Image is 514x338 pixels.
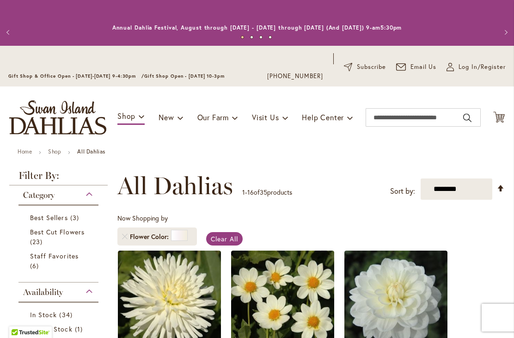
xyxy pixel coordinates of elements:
strong: Filter By: [9,171,108,185]
span: 3 [70,213,81,222]
button: 4 of 4 [269,36,272,39]
a: store logo [9,100,106,135]
span: Category [23,190,55,200]
a: In Stock 34 [30,310,89,320]
a: Home [18,148,32,155]
a: Staff Favorites [30,251,89,270]
span: 6 [30,261,41,270]
span: 1 [242,188,245,197]
span: Best Sellers [30,213,68,222]
span: Gift Shop Open - [DATE] 10-3pm [144,73,225,79]
span: Flower Color [130,232,171,241]
span: Staff Favorites [30,252,79,260]
span: New [159,112,174,122]
label: Sort by: [390,183,415,200]
span: Gift Shop & Office Open - [DATE]-[DATE] 9-4:30pm / [8,73,144,79]
a: Shop [48,148,61,155]
a: Remove Flower Color White/Cream [122,234,128,240]
span: Best Cut Flowers [30,227,85,236]
button: Next [496,23,514,42]
span: 34 [59,310,74,320]
iframe: Launch Accessibility Center [7,305,33,331]
span: 23 [30,237,45,246]
span: Help Center [302,112,344,122]
a: Best Cut Flowers [30,227,89,246]
span: All Dahlias [117,172,233,200]
button: 1 of 4 [241,36,244,39]
span: Clear All [211,234,238,243]
span: 1 [75,324,85,334]
span: Shop [117,111,135,121]
a: Clear All [206,232,243,246]
button: 2 of 4 [250,36,253,39]
button: 3 of 4 [259,36,263,39]
a: [PHONE_NUMBER] [267,72,323,81]
span: Log In/Register [459,62,506,72]
span: Our Farm [197,112,229,122]
span: 35 [260,188,267,197]
a: Subscribe [344,62,386,72]
strong: All Dahlias [77,148,105,155]
a: Out of Stock 1 [30,324,89,334]
span: 16 [247,188,254,197]
a: Email Us [396,62,437,72]
p: - of products [242,185,292,200]
span: Availability [23,287,63,297]
a: Annual Dahlia Festival, August through [DATE] - [DATE] through [DATE] (And [DATE]) 9-am5:30pm [112,24,402,31]
span: Visit Us [252,112,279,122]
a: Log In/Register [447,62,506,72]
span: Now Shopping by [117,214,168,222]
span: In Stock [30,310,57,319]
span: Out of Stock [30,325,73,333]
a: Best Sellers [30,213,89,222]
span: Subscribe [357,62,386,72]
span: Email Us [410,62,437,72]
